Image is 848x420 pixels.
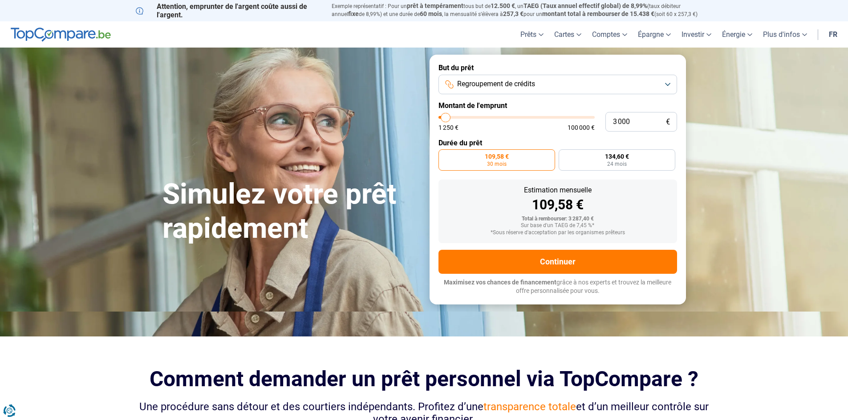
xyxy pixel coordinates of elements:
span: fixe [348,10,359,17]
span: 24 mois [607,161,627,167]
span: transparence totale [483,400,576,413]
label: But du prêt [438,64,677,72]
span: TAEG (Taux annuel effectif global) de 8,99% [523,2,647,9]
img: TopCompare [11,28,111,42]
span: 257,3 € [503,10,523,17]
button: Continuer [438,250,677,274]
a: Prêts [515,21,549,48]
p: Exemple représentatif : Pour un tous but de , un (taux débiteur annuel de 8,99%) et une durée de ... [332,2,713,18]
a: fr [824,21,843,48]
p: Attention, emprunter de l'argent coûte aussi de l'argent. [136,2,321,19]
label: Durée du prêt [438,139,677,147]
div: *Sous réserve d'acceptation par les organismes prêteurs [446,230,670,236]
span: 1 250 € [438,124,458,131]
span: Regroupement de crédits [457,79,535,89]
a: Plus d'infos [758,21,812,48]
span: prêt à tempérament [407,2,463,9]
span: 12.500 € [491,2,515,9]
div: Estimation mensuelle [446,187,670,194]
span: 109,58 € [485,153,509,160]
a: Investir [676,21,717,48]
button: Regroupement de crédits [438,75,677,94]
a: Cartes [549,21,587,48]
span: € [666,118,670,126]
span: montant total à rembourser de 15.438 € [542,10,654,17]
h2: Comment demander un prêt personnel via TopCompare ? [136,367,713,391]
a: Énergie [717,21,758,48]
span: 100 000 € [568,124,595,131]
div: 109,58 € [446,198,670,212]
div: Sur base d'un TAEG de 7,45 %* [446,223,670,229]
a: Épargne [633,21,676,48]
a: Comptes [587,21,633,48]
p: grâce à nos experts et trouvez la meilleure offre personnalisée pour vous. [438,278,677,296]
h1: Simulez votre prêt rapidement [162,177,419,246]
span: 134,60 € [605,153,629,160]
span: Maximisez vos chances de financement [444,279,556,286]
span: 60 mois [420,10,442,17]
span: 30 mois [487,161,507,167]
label: Montant de l'emprunt [438,101,677,110]
div: Total à rembourser: 3 287,40 € [446,216,670,222]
